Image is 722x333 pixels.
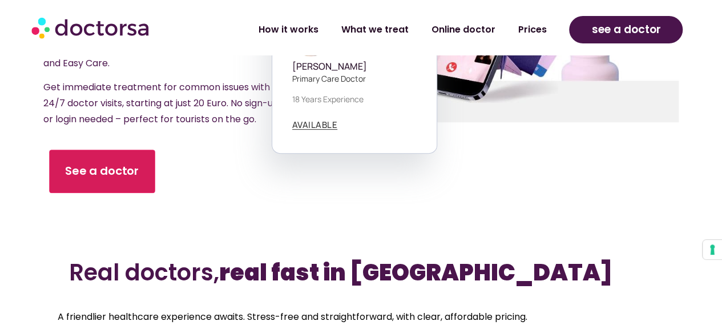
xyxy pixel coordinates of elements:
p: 18 years experience [292,93,417,105]
span: see a doctor [591,21,660,39]
span: See a doctor [65,163,139,179]
span: A friendlier healthcare experience awaits. Stress-free and straightforward, with clear, affordabl... [58,310,527,323]
a: See a doctor [49,150,155,193]
iframe: Customer reviews powered by Trustpilot [42,214,681,230]
a: What we treat [329,17,420,43]
h2: Real doctors, [69,259,653,286]
span: AVAILABLE [292,121,338,129]
span: Get immediate treatment for common issues with 24/7 doctor visits, starting at just 20 Euro. No s... [43,81,279,126]
h5: [PERSON_NAME] [292,61,417,72]
a: Online doctor [420,17,506,43]
a: see a doctor [569,16,683,43]
a: Prices [506,17,558,43]
button: Your consent preferences for tracking technologies [703,240,722,259]
a: How it works [247,17,329,43]
a: AVAILABLE [292,121,338,130]
b: real fast in [GEOGRAPHIC_DATA] [219,256,612,288]
nav: Menu [194,17,558,43]
p: Primary care doctor [292,73,417,85]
